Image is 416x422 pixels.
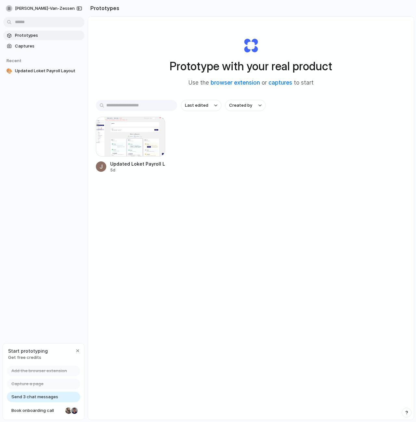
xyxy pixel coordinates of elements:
span: Created by [229,102,252,109]
button: Created by [225,100,266,111]
span: Prototypes [15,32,82,39]
span: Book onboarding call [11,407,63,414]
span: Captures [15,43,82,49]
span: Capture a page [11,381,44,387]
div: 🎨 [6,68,12,74]
div: 5d [110,167,165,173]
a: Captures [3,41,84,51]
div: Updated Loket Payroll Layout [110,160,165,167]
button: [PERSON_NAME]-van-zessen [3,3,85,14]
h1: Prototype with your real product [170,58,332,75]
span: Add the browser extension [11,368,67,374]
span: Use the or to start [188,79,314,87]
a: Updated Loket Payroll LayoutUpdated Loket Payroll Layout5d [96,117,165,173]
span: [PERSON_NAME]-van-zessen [15,5,75,12]
div: Nicole Kubica [65,407,72,415]
a: Book onboarding call [7,405,80,416]
span: Updated Loket Payroll Layout [15,68,82,74]
button: Last edited [181,100,221,111]
span: Last edited [185,102,208,109]
div: Christian Iacullo [71,407,78,415]
span: Get free credits [8,354,48,361]
span: Start prototyping [8,347,48,354]
h2: Prototypes [88,4,119,12]
a: captures [268,79,292,86]
a: Prototypes [3,31,84,40]
span: Send 3 chat messages [11,394,58,400]
span: Recent [6,58,21,63]
a: 🎨Updated Loket Payroll Layout [3,66,84,76]
a: browser extension [211,79,260,86]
